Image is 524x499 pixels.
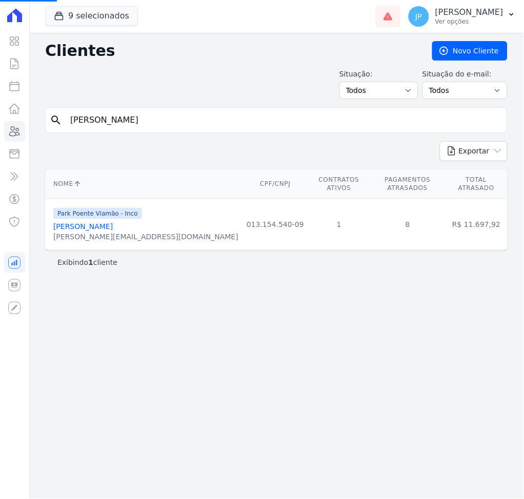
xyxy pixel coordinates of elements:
[446,169,508,199] th: Total Atrasado
[422,69,508,80] label: Situação do e-mail:
[53,208,142,219] span: Park Poente Viamão - Inco
[88,258,93,266] b: 1
[370,199,446,251] td: 8
[435,17,503,26] p: Ver opções
[308,169,370,199] th: Contratos Ativos
[339,69,418,80] label: Situação:
[432,41,508,61] a: Novo Cliente
[50,114,62,126] i: search
[440,141,508,161] button: Exportar
[416,13,422,20] span: JP
[45,169,243,199] th: Nome
[64,110,503,130] input: Buscar por nome, CPF ou e-mail
[308,199,370,251] td: 1
[243,169,308,199] th: CPF/CNPJ
[45,6,138,26] button: 9 selecionados
[400,2,524,31] button: JP [PERSON_NAME] Ver opções
[45,42,416,60] h2: Clientes
[53,232,238,242] div: [PERSON_NAME][EMAIL_ADDRESS][DOMAIN_NAME]
[446,199,508,251] td: R$ 11.697,92
[243,199,308,251] td: 013.154.540-09
[435,7,503,17] p: [PERSON_NAME]
[53,222,113,231] a: [PERSON_NAME]
[370,169,446,199] th: Pagamentos Atrasados
[57,257,117,267] p: Exibindo cliente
